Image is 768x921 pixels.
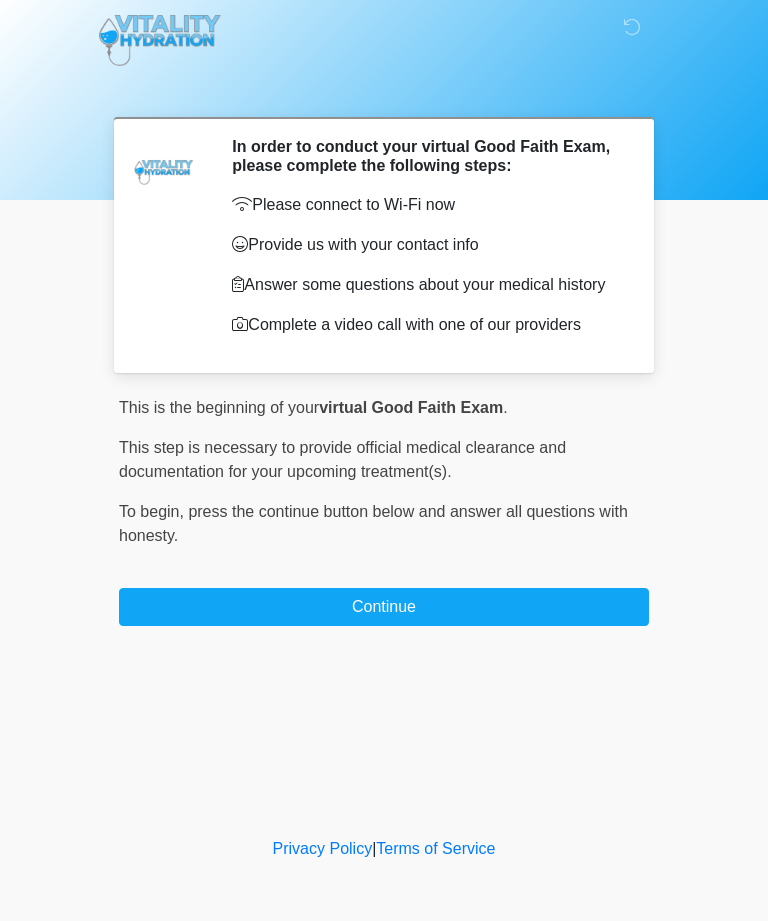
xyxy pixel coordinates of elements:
a: Terms of Service [376,840,495,857]
span: To begin, [119,503,188,520]
img: Vitality Hydration Logo [99,15,221,66]
span: press the continue button below and answer all questions with honesty. [119,503,628,544]
p: Please connect to Wi-Fi now [232,193,619,217]
span: This is the beginning of your [119,399,319,416]
a: Privacy Policy [273,840,373,857]
span: . [503,399,507,416]
span: This step is necessary to provide official medical clearance and documentation for your upcoming ... [119,439,566,480]
p: Answer some questions about your medical history [232,273,619,297]
strong: virtual Good Faith Exam [319,399,503,416]
h2: In order to conduct your virtual Good Faith Exam, please complete the following steps: [232,137,619,175]
img: Agent Avatar [134,137,194,197]
a: | [372,840,376,857]
button: Continue [119,588,649,626]
p: Provide us with your contact info [232,233,619,257]
h1: ‎ ‎ ‎ ‎ [104,72,664,109]
p: Complete a video call with one of our providers [232,313,619,337]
